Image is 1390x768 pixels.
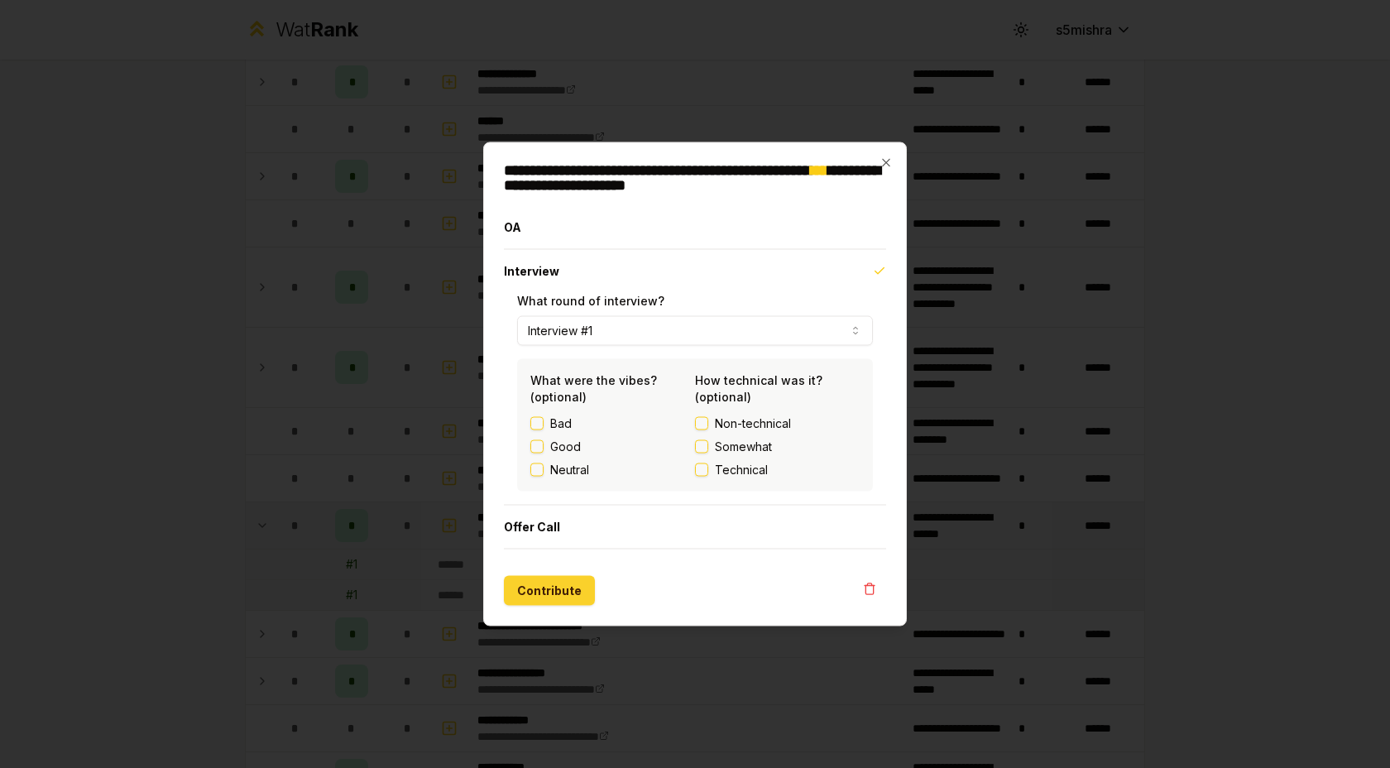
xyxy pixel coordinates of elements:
[517,294,664,308] label: What round of interview?
[695,373,822,404] label: How technical was it? (optional)
[504,506,886,549] button: Offer Call
[504,576,595,606] button: Contribute
[550,415,572,432] label: Bad
[550,439,581,455] label: Good
[530,373,657,404] label: What were the vibes? (optional)
[695,440,708,454] button: Somewhat
[504,293,886,505] div: Interview
[504,250,886,293] button: Interview
[550,462,589,478] label: Neutral
[715,439,772,455] span: Somewhat
[715,462,768,478] span: Technical
[695,463,708,477] button: Technical
[715,415,791,432] span: Non-technical
[504,206,886,249] button: OA
[695,417,708,430] button: Non-technical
